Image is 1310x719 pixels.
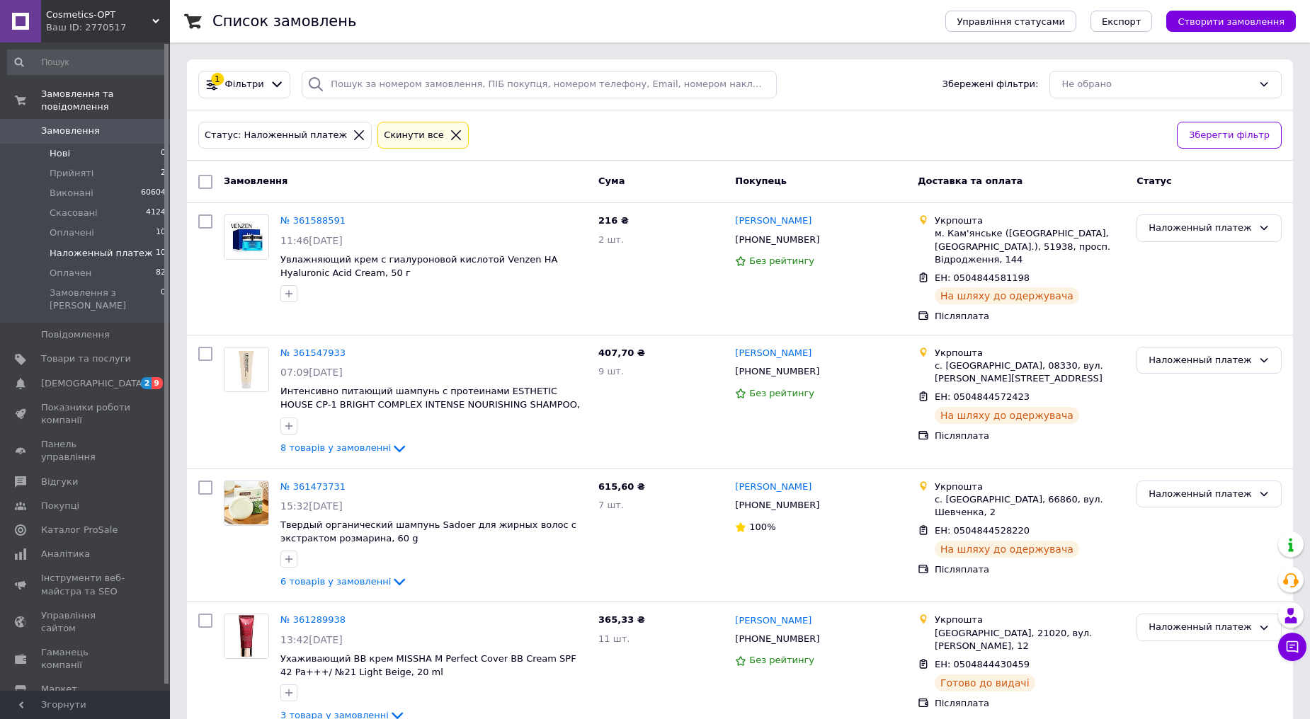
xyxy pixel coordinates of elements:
a: [PERSON_NAME] [735,481,811,494]
span: Управління статусами [957,16,1065,27]
div: [PHONE_NUMBER] [732,630,822,648]
div: с. [GEOGRAPHIC_DATA], 08330, вул. [PERSON_NAME][STREET_ADDRESS] [935,359,1125,385]
span: 365,33 ₴ [598,614,645,625]
span: Оплачені [50,226,94,239]
span: Фільтри [225,78,264,91]
span: Без рейтингу [749,655,814,665]
a: Фото товару [224,481,269,526]
span: Скасовані [50,207,98,219]
span: Покупці [41,500,79,512]
span: 13:42[DATE] [280,634,343,645]
a: [PERSON_NAME] [735,214,811,228]
div: м. Кам'янське ([GEOGRAPHIC_DATA], [GEOGRAPHIC_DATA].), 51938, просп. Відродження, 144 [935,227,1125,266]
a: Интенсивно питающий шампунь с протеинами ESTHETIC HOUSE CP-1 BRIGHT COMPLEX INTENSE NOURISHING SH... [280,386,580,422]
input: Пошук [7,50,167,75]
span: ЕН: 0504844528220 [935,525,1030,536]
button: Зберегти фільтр [1177,122,1282,149]
span: Експорт [1102,16,1141,27]
div: Не обрано [1061,77,1253,92]
div: Післяплата [935,697,1125,710]
span: Покупець [735,176,787,186]
div: Укрпошта [935,347,1125,359]
img: Фото товару [224,481,268,524]
div: [GEOGRAPHIC_DATA], 21020, вул. [PERSON_NAME], 12 [935,627,1125,652]
span: Замовлення [41,125,100,137]
input: Пошук за номером замовлення, ПІБ покупця, номером телефону, Email, номером накладної [302,71,777,98]
div: Укрпошта [935,214,1125,227]
a: [PERSON_NAME] [735,347,811,360]
span: Оплачен [50,267,91,280]
a: Фото товару [224,614,269,659]
span: 8 товарів у замовленні [280,442,391,453]
img: Фото товару [224,347,268,391]
a: Ухаживающий BB крем MISSHA M Perfect Cover BB Cream SPF 42 Pa+++/ №21 Light Beige, 20 ml [280,653,576,677]
span: 60604 [141,187,166,200]
a: 6 товарів у замовленні [280,576,408,587]
span: Інструменти веб-майстра та SEO [41,572,131,597]
button: Управління статусами [945,11,1076,32]
div: с. [GEOGRAPHIC_DATA], 66860, вул. Шевченка, 2 [935,493,1125,519]
span: Управління сайтом [41,609,131,635]
span: Cosmetics-OPT [46,8,152,21]
a: Твердый органический шампунь Sadoer для жирных волос с экстрактом розмарина, 60 g [280,519,576,543]
span: Виконані [50,187,93,200]
div: [PHONE_NUMBER] [732,496,822,514]
div: Післяплата [935,310,1125,323]
button: Створити замовлення [1166,11,1296,32]
span: Панель управління [41,438,131,464]
span: Товари та послуги [41,352,131,365]
span: Каталог ProSale [41,524,118,536]
span: Cума [598,176,625,186]
button: Чат з покупцем [1278,633,1306,661]
span: Створити замовлення [1178,16,1285,27]
div: [PHONE_NUMBER] [732,362,822,381]
div: Готово до видачі [935,674,1035,691]
span: 9 шт. [598,366,624,376]
a: № 361473731 [280,481,346,492]
span: 2 [161,167,166,180]
span: Аналітика [41,548,90,560]
span: 15:32[DATE] [280,500,343,512]
span: 11:46[DATE] [280,235,343,246]
span: 6 товарів у замовленні [280,576,391,587]
div: [PHONE_NUMBER] [732,231,822,249]
span: 07:09[DATE] [280,367,343,378]
span: Гаманець компанії [41,646,131,672]
span: Відгуки [41,476,78,488]
span: Без рейтингу [749,388,814,398]
a: Створити замовлення [1152,16,1296,26]
span: Нові [50,147,70,160]
span: 10 [156,247,166,260]
span: 0 [161,287,166,312]
a: 8 товарів у замовленні [280,442,408,453]
a: № 361588591 [280,215,346,226]
div: На шляху до одержувача [935,541,1079,558]
span: 7 шт. [598,500,624,510]
a: Увлажняющий крем с гиалуроновой кислотой Venzen HA Hyaluronic Acid Cream, 50 г [280,254,557,278]
a: № 361547933 [280,347,346,358]
div: На шляху до одержувача [935,287,1079,304]
span: Замовлення [224,176,287,186]
h1: Список замовлень [212,13,356,30]
span: Доставка та оплата [918,176,1023,186]
span: Маркет [41,683,77,696]
div: 1 [211,73,224,86]
span: 9 [152,377,163,389]
div: Післяплата [935,563,1125,576]
div: Статус: Наложенный платеж [202,128,350,143]
span: 0 [161,147,166,160]
div: Післяплата [935,430,1125,442]
img: Фото товару [224,216,268,259]
span: Статус [1137,176,1172,186]
span: Зберегти фільтр [1189,128,1270,143]
div: Укрпошта [935,481,1125,493]
div: Наложенный платеж [1149,620,1253,635]
span: Без рейтингу [749,255,814,266]
span: 407,70 ₴ [598,347,645,358]
span: Прийняті [50,167,93,180]
a: [PERSON_NAME] [735,614,811,628]
div: Наложенный платеж [1149,487,1253,502]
